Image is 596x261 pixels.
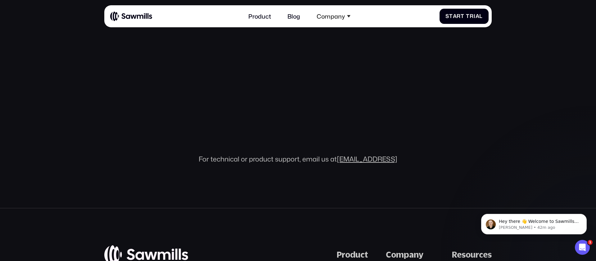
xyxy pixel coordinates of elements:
span: i [474,13,476,19]
a: Blog [283,8,305,24]
a: [EMAIL_ADDRESS] [337,154,397,164]
span: 1 [588,240,593,245]
div: For technical or product support, email us at [104,155,492,163]
div: Company [317,13,345,20]
div: Resources [452,250,492,260]
span: T [466,13,470,19]
span: r [457,13,461,19]
iframe: Intercom notifications message [472,201,596,244]
span: a [453,13,457,19]
span: l [479,13,483,19]
div: Company [312,8,355,24]
span: a [476,13,480,19]
iframe: Intercom live chat [575,240,590,255]
span: t [461,13,464,19]
div: Company [386,250,423,260]
a: Product [244,8,276,24]
span: r [470,13,474,19]
div: Product [336,250,368,260]
a: StartTrial [440,9,489,24]
span: S [445,13,449,19]
span: t [449,13,453,19]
